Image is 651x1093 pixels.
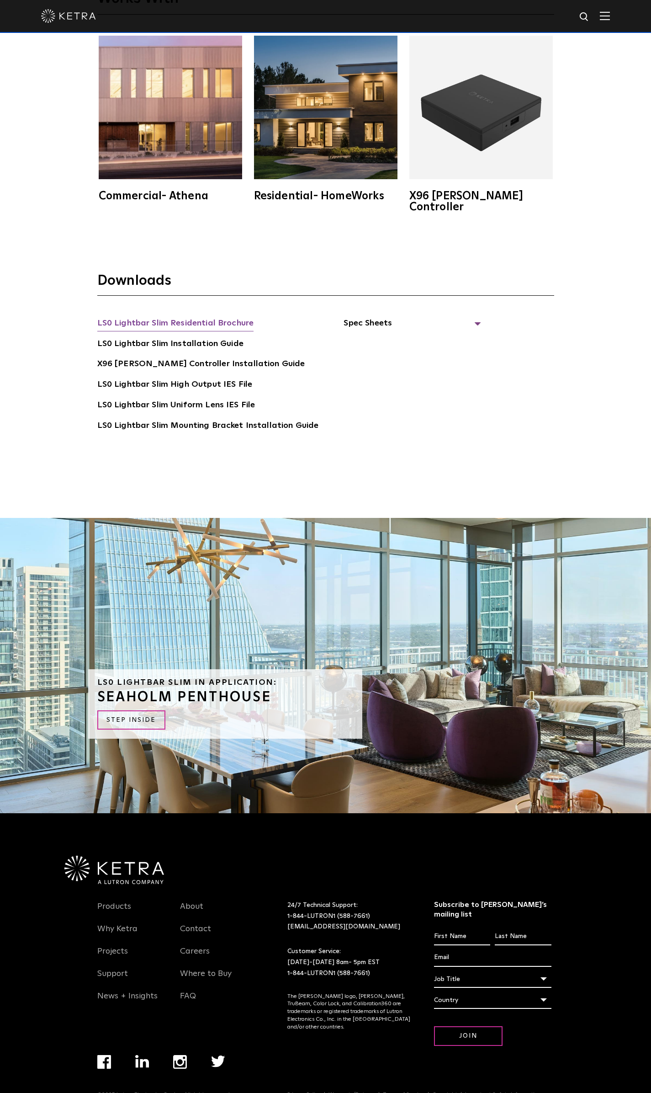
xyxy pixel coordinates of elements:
h6: LS0 Lightbar Slim in Application: [97,678,353,687]
h3: Downloads [97,272,554,296]
a: 1-844-LUTRON1 (588-7661) [287,913,370,919]
div: X96 [PERSON_NAME] Controller [409,191,553,213]
a: Contact [180,924,211,945]
p: Customer Service: [DATE]-[DATE] 8am- 5pm EST [287,946,411,979]
a: Commercial- Athena [97,36,243,202]
div: Country [434,992,551,1009]
a: Residential- HomeWorks [253,36,399,202]
a: Where to Buy [180,969,232,990]
p: 24/7 Technical Support: [287,900,411,933]
input: Join [434,1026,503,1046]
a: FAQ [180,991,196,1012]
a: News + Insights [97,991,158,1012]
img: homeworks_hero [254,36,397,179]
img: X96_Controller [409,36,553,179]
div: Navigation Menu [180,900,249,1012]
a: LS0 Lightbar Slim Residential Brochure [97,317,254,331]
a: Products [97,901,131,922]
a: LS0 Lightbar Slim Installation Guide [97,337,243,352]
a: About [180,901,203,922]
span: Spec Sheets [344,317,481,337]
a: Why Ketra [97,924,138,945]
a: Support [97,969,128,990]
img: athena-square [99,36,242,179]
input: Last Name [495,928,551,945]
img: twitter [211,1056,225,1067]
img: instagram [173,1055,187,1069]
a: STEP INSIDE [97,710,165,730]
input: First Name [434,928,490,945]
img: Hamburger%20Nav.svg [600,11,610,20]
div: Commercial- Athena [99,191,242,202]
a: LS0 Lightbar Slim Uniform Lens IES File [97,399,255,413]
img: Ketra-aLutronCo_White_RGB [64,856,164,884]
img: linkedin [135,1055,149,1068]
img: facebook [97,1055,111,1069]
img: search icon [579,11,590,23]
input: Email [434,949,551,966]
a: LS0 Lightbar Slim High Output IES File [97,378,253,393]
a: Careers [180,946,210,967]
div: Job Title [434,970,551,988]
div: Navigation Menu [97,900,167,1012]
a: [EMAIL_ADDRESS][DOMAIN_NAME] [287,923,400,930]
p: The [PERSON_NAME] logo, [PERSON_NAME], TruBeam, Color Lock, and Calibration360 are trademarks or ... [287,993,411,1031]
a: LS0 Lightbar Slim Mounting Bracket Installation Guide [97,419,319,434]
div: Residential- HomeWorks [254,191,397,202]
a: X96 [PERSON_NAME] Controller Installation Guide [97,357,305,372]
h3: SEAHOLM PENTHOUSE [97,690,353,704]
a: Projects [97,946,128,967]
a: 1-844-LUTRON1 (588-7661) [287,970,370,976]
div: Navigation Menu [97,1055,249,1092]
a: X96 [PERSON_NAME] Controller [408,36,554,213]
img: ketra-logo-2019-white [41,9,96,23]
h3: Subscribe to [PERSON_NAME]’s mailing list [434,900,551,919]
